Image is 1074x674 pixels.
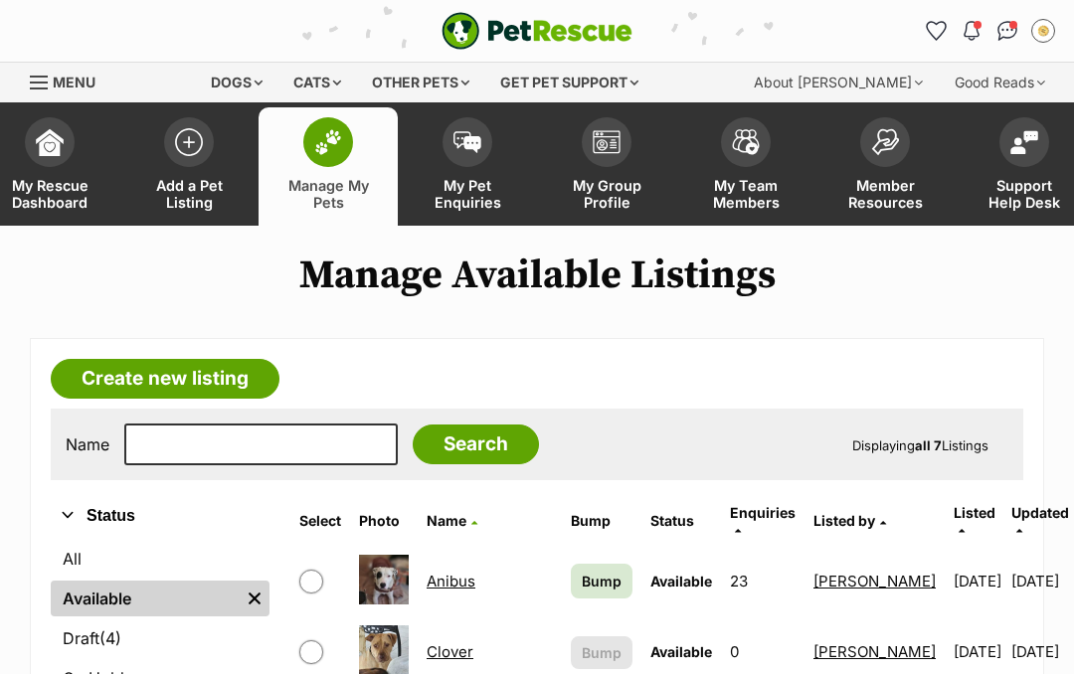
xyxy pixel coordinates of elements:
ul: Account quick links [920,15,1059,47]
img: chat-41dd97257d64d25036548639549fe6c8038ab92f7586957e7f3b1b290dea8141.svg [997,21,1018,41]
img: notifications-46538b983faf8c2785f20acdc204bb7945ddae34d4c08c2a6579f10ce5e182be.svg [964,21,980,41]
a: Available [51,581,240,616]
a: Favourites [920,15,952,47]
a: My Group Profile [537,107,676,226]
span: Name [427,512,466,529]
div: Get pet support [486,63,652,102]
td: [DATE] [946,547,1009,615]
img: logo-e224e6f780fb5917bec1dbf3a21bbac754714ae5b6737aabdf751b685950b380.svg [442,12,632,50]
a: [PERSON_NAME] [813,572,936,590]
img: team-members-icon-5396bd8760b3fe7c0b43da4ab00e1e3bb1a5d9ba89233759b79545d2d3fc5d0d.svg [732,129,760,155]
a: Name [427,512,477,529]
span: Menu [53,74,95,90]
img: group-profile-icon-3fa3cf56718a62981997c0bc7e787c4b2cf8bcc04b72c1350f741eb67cf2f40e.svg [593,130,621,154]
a: Bump [571,564,632,598]
div: About [PERSON_NAME] [740,63,937,102]
span: My Pet Enquiries [423,177,512,211]
span: Updated [1011,504,1069,521]
button: My account [1027,15,1059,47]
a: My Team Members [676,107,815,226]
span: (4) [99,626,121,650]
div: Dogs [197,63,276,102]
button: Bump [571,636,632,669]
div: Cats [279,63,355,102]
span: Available [650,573,712,590]
a: Draft [51,620,269,656]
button: Notifications [956,15,987,47]
span: Bump [582,642,622,663]
span: Support Help Desk [980,177,1069,211]
span: translation missing: en.admin.listings.index.attributes.enquiries [730,504,796,521]
td: 23 [722,547,804,615]
span: Add a Pet Listing [144,177,234,211]
img: manage-my-pets-icon-02211641906a0b7f246fdf0571729dbe1e7629f14944591b6c1af311fb30b64b.svg [314,129,342,155]
th: Select [291,497,349,545]
a: Anibus [427,572,475,590]
th: Bump [563,497,640,545]
span: Available [650,643,712,660]
span: My Group Profile [562,177,651,211]
span: My Rescue Dashboard [5,177,94,211]
a: Conversations [991,15,1023,47]
a: Member Resources [815,107,955,226]
a: All [51,541,269,577]
button: Status [51,503,269,529]
a: Updated [1011,504,1069,537]
td: [DATE] [1011,547,1069,615]
span: Bump [582,571,622,591]
a: Create new listing [51,359,279,399]
img: Peta McRae profile pic [1033,21,1053,41]
span: Manage My Pets [283,177,373,211]
a: Manage My Pets [259,107,398,226]
span: My Team Members [701,177,791,211]
a: [PERSON_NAME] [813,642,936,661]
a: Clover [427,642,473,661]
img: Anibus [359,555,409,604]
a: Listed [954,504,995,537]
img: pet-enquiries-icon-7e3ad2cf08bfb03b45e93fb7055b45f3efa6380592205ae92323e6603595dc1f.svg [453,131,481,153]
th: Status [642,497,720,545]
img: member-resources-icon-8e73f808a243e03378d46382f2149f9095a855e16c252ad45f914b54edf8863c.svg [871,128,899,155]
input: Search [413,424,539,464]
div: Good Reads [941,63,1059,102]
strong: all 7 [915,437,942,453]
a: Menu [30,63,109,98]
a: My Pet Enquiries [398,107,537,226]
img: dashboard-icon-eb2f2d2d3e046f16d808141f083e7271f6b2e854fb5c12c21221c1fb7104beca.svg [36,128,64,156]
span: Member Resources [840,177,930,211]
a: PetRescue [442,12,632,50]
img: help-desk-icon-fdf02630f3aa405de69fd3d07c3f3aa587a6932b1a1747fa1d2bba05be0121f9.svg [1010,130,1038,154]
a: Add a Pet Listing [119,107,259,226]
a: Enquiries [730,504,796,537]
span: Listed by [813,512,875,529]
span: Displaying Listings [852,437,988,453]
div: Other pets [358,63,483,102]
label: Name [66,435,109,453]
img: add-pet-listing-icon-0afa8454b4691262ce3f59096e99ab1cd57d4a30225e0717b998d2c9b9846f56.svg [175,128,203,156]
a: Listed by [813,512,886,529]
span: Listed [954,504,995,521]
a: Remove filter [240,581,269,616]
th: Photo [351,497,417,545]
